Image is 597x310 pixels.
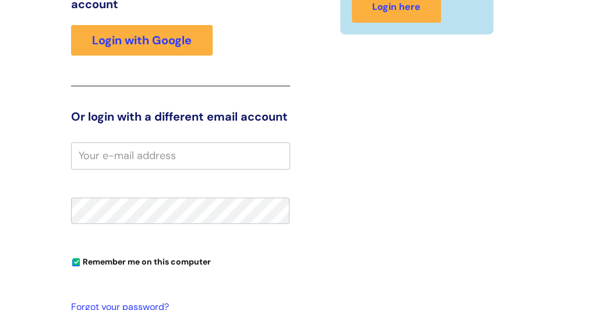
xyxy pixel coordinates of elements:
[71,254,211,267] label: Remember me on this computer
[72,259,80,266] input: Remember me on this computer
[71,252,289,270] div: You can uncheck this option if you're logging in from a shared device
[71,110,289,124] h3: Or login with a different email account
[71,25,213,55] a: Login with Google
[71,142,289,169] input: Your e-mail address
